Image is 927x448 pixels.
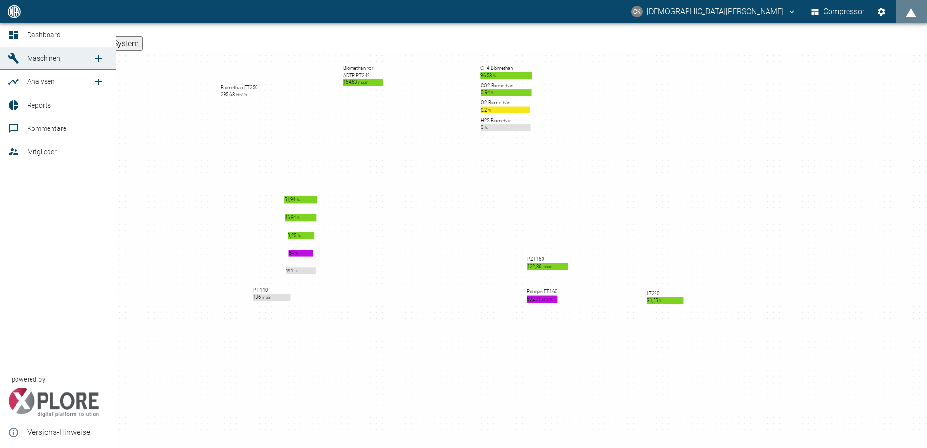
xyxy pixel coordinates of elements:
[809,3,867,20] button: Compressor
[481,100,511,105] span: O2 Biomethan
[481,107,491,112] span: 0,2
[253,288,268,293] span: PT 110
[491,91,494,95] small: %
[631,6,643,17] div: CK
[630,3,798,20] button: christian.kraft@arcanum-energy.de
[481,82,531,99] div: CO2 Biomethan0,94 %
[481,125,488,130] span: 0
[481,117,530,137] div: H2S Biomehan0 %
[527,256,544,262] span: PZT160
[89,48,108,68] a: new /machines
[285,214,316,221] div: 46,84 %
[295,251,298,256] small: %
[480,65,513,71] span: CH4 Biomethan
[485,126,488,130] small: %
[286,267,316,273] div: 191 %
[358,80,367,85] small: mbar
[8,388,99,417] img: Xplore Logo
[27,31,61,39] span: Dashboard
[481,118,511,123] span: H2S Biomehan
[659,299,662,303] small: %
[12,375,45,384] span: powered by
[295,269,298,273] small: %
[27,125,66,132] span: Kommentare
[262,295,271,300] small: mbar
[27,54,60,62] span: Maschinen
[297,198,300,202] small: %
[480,65,532,83] div: CH4 Biomethan96,53 %
[527,256,568,276] div: PZT160122,86 mbar
[527,288,558,303] div: Rohgas FT160592,71 Nm³/h
[27,148,57,156] span: Mitglieder
[288,233,300,238] span: 0,25
[221,92,247,97] span: 295,63
[488,108,491,112] small: %
[343,65,383,99] div: Biomethan vor ADTR PT242154,63 mbar
[647,298,662,303] span: 31,55
[289,250,314,256] div: 64 %
[873,3,890,20] button: Einstellungen
[253,294,271,300] span: 136
[27,78,55,85] span: Analysen
[297,216,300,220] small: %
[481,99,530,117] div: O2 Biomethan0,2 %
[27,427,108,438] span: Versions-Hinweise
[481,83,513,88] span: CO2 Biomethan
[7,5,22,18] img: logo
[527,296,553,302] span: 592,71
[288,232,314,239] div: 0,25 %
[286,268,298,273] span: 191
[480,73,496,78] span: 96,53
[284,196,317,203] div: 51,94 %
[543,264,551,269] small: mbar
[527,264,551,269] span: 122,86
[236,93,247,97] small: Nm³/h
[221,84,257,98] div: Biomethan FT250295,63 Nm³/h
[284,197,300,202] span: 51,94
[481,90,494,95] span: 0,94
[647,291,659,296] span: LT220
[343,80,367,85] span: 154,63
[527,289,558,294] span: Rohgas FT160
[343,65,373,78] span: Biomethan vor ADTR PT242
[221,85,257,90] span: Biomethan FT250
[542,297,553,302] small: Nm³/h
[647,290,683,310] div: LT22031,55 %
[298,234,301,238] small: %
[27,101,51,109] span: Reports
[253,287,291,305] div: PT 110136 mbar
[289,250,298,256] span: 64
[89,72,108,92] a: new /analyses/list/0
[285,215,300,220] span: 46,84
[493,74,496,78] small: %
